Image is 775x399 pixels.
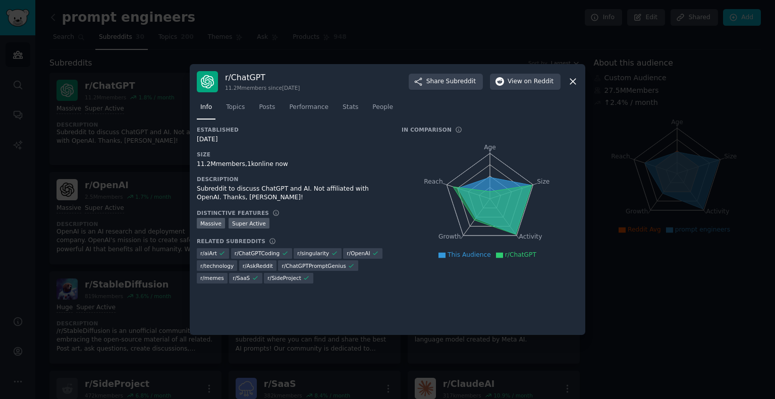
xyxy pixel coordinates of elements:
span: View [508,77,553,86]
span: r/ChatGPT [505,251,536,258]
div: 11.2M members since [DATE] [225,84,300,91]
span: r/ ChatGPTPromptGenius [282,262,346,269]
tspan: Activity [519,233,542,240]
span: Posts [259,103,275,112]
span: r/ OpenAI [347,250,370,257]
span: r/ SaaS [233,274,250,281]
tspan: Size [537,178,549,185]
span: This Audience [448,251,491,258]
span: r/ memes [200,274,224,281]
div: 11.2M members, 1k online now [197,160,387,169]
a: Stats [339,99,362,120]
h3: r/ ChatGPT [225,72,300,83]
span: People [372,103,393,112]
span: r/ technology [200,262,234,269]
tspan: Growth [438,233,461,240]
span: r/ singularity [297,250,329,257]
span: Performance [289,103,328,112]
button: ShareSubreddit [409,74,483,90]
a: Info [197,99,215,120]
span: r/ aiArt [200,250,217,257]
span: Stats [343,103,358,112]
img: ChatGPT [197,71,218,92]
span: Topics [226,103,245,112]
div: [DATE] [197,135,387,144]
div: Subreddit to discuss ChatGPT and AI. Not affiliated with OpenAI. Thanks, [PERSON_NAME]! [197,185,387,202]
tspan: Age [484,144,496,151]
span: Subreddit [446,77,476,86]
h3: Description [197,176,387,183]
span: r/ AskReddit [243,262,273,269]
button: Viewon Reddit [490,74,561,90]
span: on Reddit [524,77,553,86]
h3: Size [197,151,387,158]
a: Posts [255,99,279,120]
span: Share [426,77,476,86]
h3: In Comparison [402,126,452,133]
a: Topics [223,99,248,120]
span: r/ SideProject [267,274,301,281]
span: r/ ChatGPTCoding [235,250,280,257]
a: People [369,99,397,120]
h3: Related Subreddits [197,238,265,245]
div: Super Active [229,218,269,229]
h3: Distinctive Features [197,209,269,216]
div: Massive [197,218,225,229]
tspan: Reach [424,178,443,185]
span: Info [200,103,212,112]
a: Performance [286,99,332,120]
h3: Established [197,126,387,133]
